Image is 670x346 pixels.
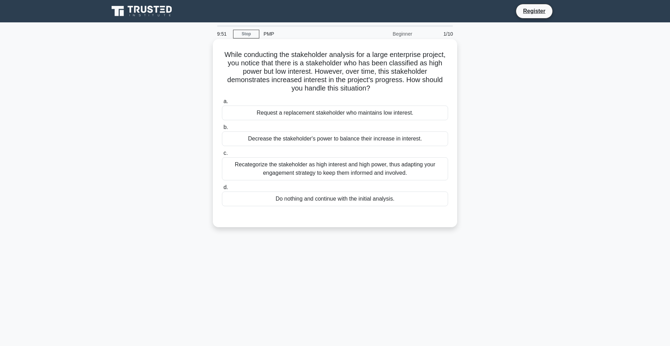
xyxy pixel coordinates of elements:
[221,50,449,93] h5: While conducting the stakeholder analysis for a large enterprise project, you notice that there i...
[223,150,228,156] span: c.
[222,192,448,206] div: Do nothing and continue with the initial analysis.
[233,30,259,38] a: Stop
[223,98,228,104] span: a.
[355,27,416,41] div: Beginner
[416,27,457,41] div: 1/10
[222,131,448,146] div: Decrease the stakeholder's power to balance their increase in interest.
[223,124,228,130] span: b.
[222,157,448,180] div: Recategorize the stakeholder as high interest and high power, thus adapting your engagement strat...
[519,7,550,15] a: Register
[213,27,233,41] div: 9:51
[222,106,448,120] div: Request a replacement stakeholder who maintains low interest.
[223,184,228,190] span: d.
[259,27,355,41] div: PMP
